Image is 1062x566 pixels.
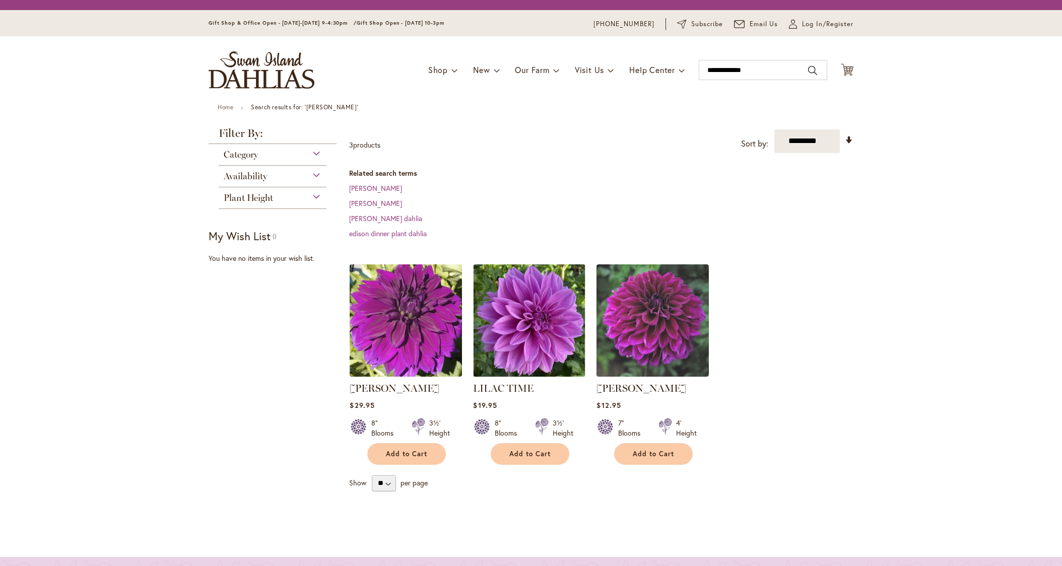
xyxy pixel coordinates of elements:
[386,450,427,458] span: Add to Cart
[349,168,853,178] dt: Related search terms
[349,229,427,238] a: edison dinner plant dahlia
[750,19,778,29] span: Email Us
[209,253,343,263] div: You have no items in your wish list.
[802,19,853,29] span: Log In/Register
[350,264,462,377] img: Thomas Edison
[741,134,768,153] label: Sort by:
[575,64,604,75] span: Visit Us
[209,128,337,144] strong: Filter By:
[633,450,674,458] span: Add to Cart
[371,418,400,438] div: 8" Blooms
[367,443,446,465] button: Add to Cart
[473,400,497,410] span: $19.95
[553,418,573,438] div: 3½' Height
[614,443,693,465] button: Add to Cart
[350,369,462,379] a: Thomas Edison
[789,19,853,29] a: Log In/Register
[596,264,709,377] img: Einstein
[357,20,444,26] span: Gift Shop Open - [DATE] 10-3pm
[429,418,450,438] div: 3½' Height
[401,477,428,487] span: per page
[350,382,439,394] a: [PERSON_NAME]
[618,418,646,438] div: 7" Blooms
[349,477,366,487] span: Show
[808,62,817,79] button: Search
[218,103,233,111] a: Home
[691,19,723,29] span: Subscribe
[596,400,621,410] span: $12.95
[629,64,675,75] span: Help Center
[349,183,402,193] a: [PERSON_NAME]
[491,443,569,465] button: Add to Cart
[209,51,314,89] a: store logo
[734,19,778,29] a: Email Us
[209,229,271,243] strong: My Wish List
[349,137,380,153] p: products
[596,369,709,379] a: Einstein
[515,64,549,75] span: Our Farm
[349,214,422,223] a: [PERSON_NAME] dahlia
[251,103,358,111] strong: Search results for: '[PERSON_NAME]'
[224,149,258,160] span: Category
[473,64,490,75] span: New
[473,369,585,379] a: Lilac Time
[473,382,534,394] a: LILAC TIME
[224,192,273,203] span: Plant Height
[350,400,374,410] span: $29.95
[349,140,353,150] span: 3
[593,19,654,29] a: [PHONE_NUMBER]
[677,19,723,29] a: Subscribe
[473,264,585,377] img: Lilac Time
[349,198,402,208] a: [PERSON_NAME]
[676,418,697,438] div: 4' Height
[495,418,523,438] div: 8" Blooms
[596,382,686,394] a: [PERSON_NAME]
[428,64,448,75] span: Shop
[209,20,357,26] span: Gift Shop & Office Open - [DATE]-[DATE] 9-4:30pm /
[509,450,551,458] span: Add to Cart
[224,171,267,182] span: Availability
